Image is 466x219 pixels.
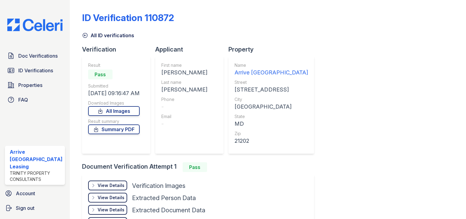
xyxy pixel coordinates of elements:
div: Email [161,113,207,120]
div: Applicant [155,45,228,54]
div: 21202 [235,137,308,145]
div: - [161,120,207,128]
div: Last name [161,79,207,85]
a: ID Verifications [5,64,65,77]
div: Extracted Document Data [132,206,205,214]
span: Properties [18,81,42,89]
div: Extracted Person Data [132,194,196,202]
span: Doc Verifications [18,52,58,59]
img: CE_Logo_Blue-a8612792a0a2168367f1c8372b55b34899dd931a85d93a1a3d3e32e68fde9ad4.png [2,19,67,31]
div: Result summary [88,118,140,124]
div: Trinity Property Consultants [10,170,63,182]
div: [GEOGRAPHIC_DATA] [235,102,308,111]
a: Sign out [2,202,67,214]
div: View Details [98,207,124,213]
div: Result [88,62,140,68]
div: Pass [88,70,113,79]
div: Pass [183,162,207,172]
div: Document Verification Attempt 1 [82,162,319,172]
a: All Images [88,106,140,116]
a: Account [2,187,67,199]
div: [PERSON_NAME] [161,85,207,94]
div: Name [235,62,308,68]
div: State [235,113,308,120]
div: Verification [82,45,155,54]
a: Properties [5,79,65,91]
a: Name Arrive [GEOGRAPHIC_DATA] [235,62,308,77]
div: Phone [161,96,207,102]
div: Submitted [88,83,140,89]
div: Street [235,79,308,85]
div: View Details [98,195,124,201]
div: [PERSON_NAME] [161,68,207,77]
div: City [235,96,308,102]
div: Arrive [GEOGRAPHIC_DATA] Leasing [10,148,63,170]
span: Account [16,190,35,197]
div: MD [235,120,308,128]
div: Zip [235,131,308,137]
div: First name [161,62,207,68]
a: Doc Verifications [5,50,65,62]
span: ID Verifications [18,67,53,74]
a: FAQ [5,94,65,106]
span: FAQ [18,96,28,103]
span: Sign out [16,204,34,212]
div: Arrive [GEOGRAPHIC_DATA] [235,68,308,77]
div: View Details [98,182,124,188]
div: [STREET_ADDRESS] [235,85,308,94]
div: ID Verification 110872 [82,12,174,23]
div: - [161,102,207,111]
div: Verification Images [132,181,185,190]
a: All ID verifications [82,32,134,39]
div: [DATE] 09:16:47 AM [88,89,140,98]
div: Download Images [88,100,140,106]
a: Summary PDF [88,124,140,134]
div: Property [228,45,319,54]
